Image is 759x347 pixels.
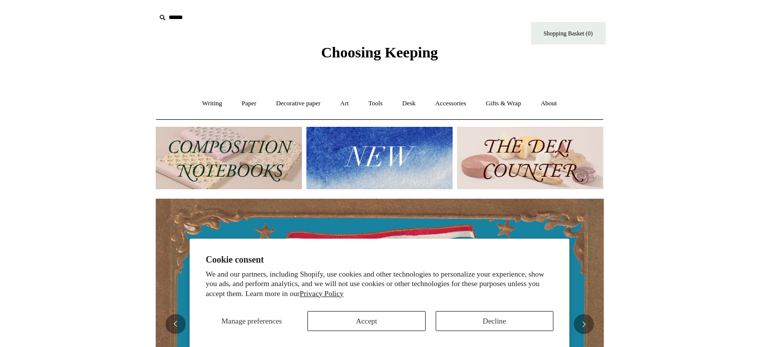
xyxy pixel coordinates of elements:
a: Privacy Policy [300,290,344,298]
a: Shopping Basket (0) [531,22,606,44]
a: About [531,90,566,117]
a: Accessories [426,90,475,117]
a: Gifts & Wrap [477,90,530,117]
a: Art [331,90,358,117]
h2: Cookie consent [206,255,553,265]
a: Choosing Keeping [321,52,438,59]
img: The Deli Counter [457,127,603,189]
a: Paper [233,90,265,117]
a: Desk [393,90,425,117]
button: Decline [436,311,553,331]
button: Previous [166,314,186,334]
p: We and our partners, including Shopify, use cookies and other technologies to personalize your ex... [206,270,553,299]
a: Decorative paper [267,90,329,117]
img: 202302 Composition ledgers.jpg__PID:69722ee6-fa44-49dd-a067-31375e5d54ec [156,127,302,189]
span: Manage preferences [222,317,282,325]
button: Next [574,314,594,334]
a: Tools [359,90,392,117]
button: Accept [307,311,425,331]
img: New.jpg__PID:f73bdf93-380a-4a35-bcfe-7823039498e1 [306,127,453,189]
a: Writing [193,90,231,117]
button: Manage preferences [206,311,297,331]
span: Choosing Keeping [321,44,438,60]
